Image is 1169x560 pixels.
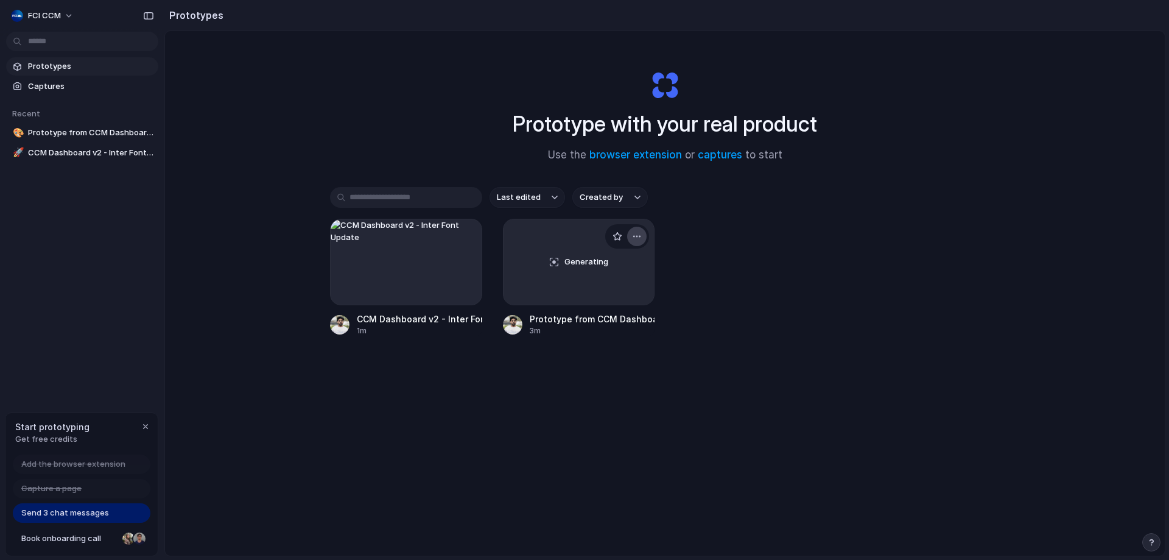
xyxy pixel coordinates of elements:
[580,191,623,204] span: Created by
[13,146,21,160] div: 🚀
[357,313,482,325] div: CCM Dashboard v2 - Inter Font Update
[530,325,655,336] div: 3m
[21,533,118,545] span: Book onboarding call
[548,147,782,163] span: Use the or to start
[21,507,109,519] span: Send 3 chat messages
[6,144,158,162] a: 🚀CCM Dashboard v2 - Inter Font Update
[589,149,682,161] a: browser extension
[28,147,153,159] span: CCM Dashboard v2 - Inter Font Update
[15,420,90,433] span: Start prototyping
[513,108,817,140] h1: Prototype with your real product
[490,187,565,208] button: Last edited
[530,313,655,325] div: Prototype from CCM Dashboard v3
[564,256,608,268] span: Generating
[13,126,21,140] div: 🎨
[164,8,223,23] h2: Prototypes
[12,108,40,118] span: Recent
[698,149,742,161] a: captures
[15,433,90,445] span: Get free credits
[6,124,158,142] a: 🎨Prototype from CCM Dashboard v3
[503,219,655,336] a: GeneratingPrototype from CCM Dashboard v33m
[13,529,150,548] a: Book onboarding call
[28,10,61,22] span: FCI CCM
[28,60,153,73] span: Prototypes
[28,127,153,139] span: Prototype from CCM Dashboard v3
[28,80,153,93] span: Captures
[21,483,82,495] span: Capture a page
[11,127,23,139] button: 🎨
[330,219,482,336] a: CCM Dashboard v2 - Inter Font UpdateCCM Dashboard v2 - Inter Font Update1m
[572,187,648,208] button: Created by
[6,6,80,26] button: FCI CCM
[21,458,125,470] span: Add the browser extension
[132,531,147,546] div: Christian Iacullo
[357,325,482,336] div: 1m
[497,191,541,204] span: Last edited
[11,147,23,159] button: 🚀
[121,531,136,546] div: Nicole Kubica
[6,57,158,76] a: Prototypes
[6,77,158,96] a: Captures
